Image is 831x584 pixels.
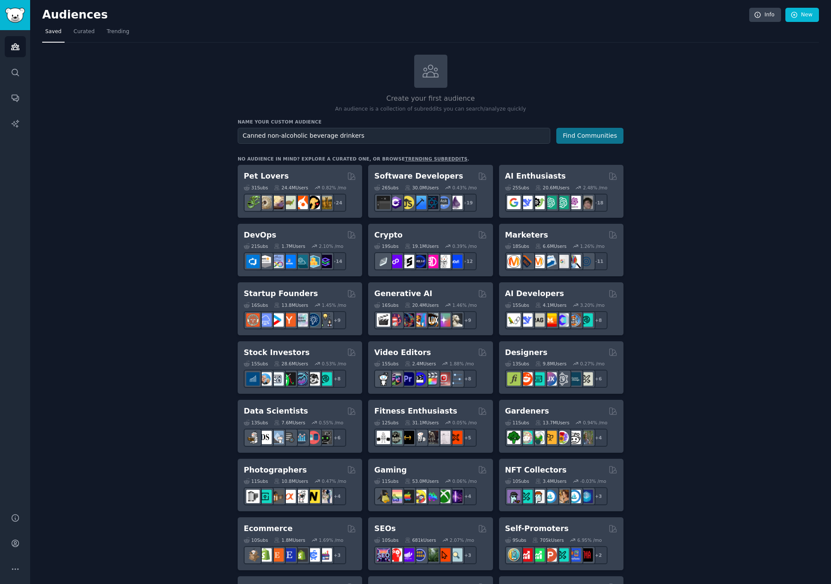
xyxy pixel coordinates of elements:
[555,490,569,503] img: CryptoArt
[543,548,557,562] img: ProductHunters
[244,347,310,358] h2: Stock Investors
[328,487,346,505] div: + 4
[389,490,402,503] img: CozyGamers
[107,28,129,36] span: Trending
[580,361,605,367] div: 0.27 % /mo
[405,478,439,484] div: 53.0M Users
[459,546,477,564] div: + 3
[244,288,318,299] h2: Startup Founders
[505,171,566,182] h2: AI Enthusiasts
[459,194,477,212] div: + 19
[567,431,581,444] img: UrbanGardening
[555,548,569,562] img: alphaandbetausers
[543,490,557,503] img: OpenSeaNFT
[374,406,457,417] h2: Fitness Enthusiasts
[405,537,436,543] div: 681k Users
[258,431,272,444] img: datascience
[274,243,305,249] div: 1.7M Users
[459,252,477,270] div: + 12
[401,372,414,386] img: premiere
[295,196,308,209] img: cockatiel
[519,548,533,562] img: youtubepromotion
[449,196,462,209] img: elixir
[535,420,569,426] div: 13.7M Users
[543,431,557,444] img: GardeningUK
[238,93,623,104] h2: Create your first audience
[244,185,268,191] div: 31 Sub s
[374,171,463,182] h2: Software Developers
[307,313,320,327] img: Entrepreneurship
[425,490,438,503] img: gamers
[785,8,819,22] a: New
[282,313,296,327] img: ycombinator
[531,548,545,562] img: selfpromotion
[555,255,569,268] img: googleads
[295,431,308,444] img: analytics
[319,548,332,562] img: ecommerce_growth
[246,255,260,268] img: azuredevops
[425,372,438,386] img: finalcutpro
[567,372,581,386] img: learndesign
[374,420,398,426] div: 12 Sub s
[246,490,260,503] img: analog
[401,255,414,268] img: ethstaker
[505,347,548,358] h2: Designers
[589,487,608,505] div: + 3
[282,196,296,209] img: turtle
[389,431,402,444] img: GymMotivation
[377,548,390,562] img: SEO_Digital_Marketing
[589,370,608,388] div: + 6
[535,478,567,484] div: 3.4M Users
[437,255,450,268] img: CryptoNews
[377,255,390,268] img: ethfinance
[244,406,308,417] h2: Data Scientists
[583,420,608,426] div: 0.94 % /mo
[519,372,533,386] img: logodesign
[328,194,346,212] div: + 24
[449,313,462,327] img: DreamBooth
[244,478,268,484] div: 11 Sub s
[519,431,533,444] img: succulents
[505,478,529,484] div: 10 Sub s
[389,548,402,562] img: TechSEO
[505,537,527,543] div: 9 Sub s
[507,196,521,209] img: GoogleGeminiAI
[258,372,272,386] img: ValueInvesting
[589,546,608,564] div: + 2
[505,465,567,476] h2: NFT Collectors
[453,185,477,191] div: 0.43 % /mo
[319,255,332,268] img: PlatformEngineers
[270,431,284,444] img: statistics
[377,313,390,327] img: aivideo
[274,302,308,308] div: 13.8M Users
[42,25,65,43] a: Saved
[74,28,95,36] span: Curated
[505,406,549,417] h2: Gardeners
[374,302,398,308] div: 16 Sub s
[282,431,296,444] img: dataengineering
[295,313,308,327] img: indiehackers
[405,185,439,191] div: 30.0M Users
[238,156,469,162] div: No audience in mind? Explore a curated one, or browse .
[519,313,533,327] img: DeepSeek
[244,361,268,367] div: 15 Sub s
[535,185,569,191] div: 20.6M Users
[580,196,593,209] img: ArtificalIntelligence
[274,420,305,426] div: 7.6M Users
[319,537,344,543] div: 1.69 % /mo
[258,313,272,327] img: SaaS
[437,431,450,444] img: physicaltherapy
[437,490,450,503] img: XboxGamers
[307,490,320,503] img: Nikon
[374,465,406,476] h2: Gaming
[274,185,308,191] div: 24.4M Users
[580,548,593,562] img: TestMyApp
[589,429,608,447] div: + 4
[328,311,346,329] div: + 9
[449,255,462,268] img: defi_
[244,302,268,308] div: 16 Sub s
[282,548,296,562] img: EtsySellers
[258,196,272,209] img: ballpython
[374,230,403,241] h2: Crypto
[322,361,346,367] div: 0.53 % /mo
